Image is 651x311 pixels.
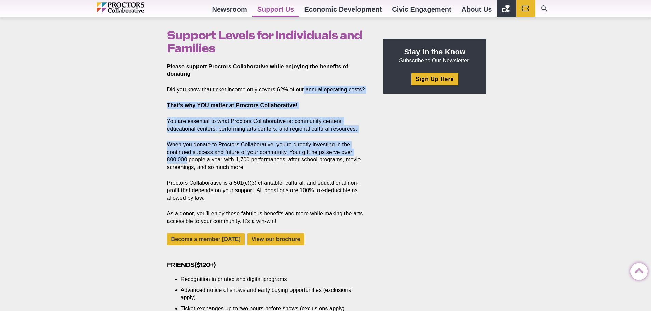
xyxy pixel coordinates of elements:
[167,102,298,108] strong: That’s why YOU matter at Proctors Collaborative!
[167,261,368,269] h3: ( )
[167,117,368,132] p: You are essential to what Proctors Collaborative is: community centers, educational centers, perf...
[411,73,458,85] a: Sign Up Here
[196,261,214,268] strong: $120+
[167,261,194,268] strong: Friends
[404,47,466,56] strong: Stay in the Know
[167,233,245,245] a: Become a member [DATE]
[167,86,368,94] p: Did you know that ticket income only covers 62% of our annual operating costs?
[181,286,358,301] li: Advanced notice of shows and early buying opportunities (exclusions apply)
[247,233,304,245] a: View our brochure
[167,210,368,225] p: As a donor, you’ll enjoy these fabulous benefits and more while making the arts accessible to you...
[97,2,174,13] img: Proctors logo
[167,141,368,171] p: When you donate to Proctors Collaborative, you’re directly investing in the continued success and...
[181,275,358,283] li: Recognition in printed and digital programs
[167,179,368,202] p: Proctors Collaborative is a 501(c)(3) charitable, cultural, and educational non-profit that depen...
[167,63,348,77] strong: Please support Proctors Collaborative while enjoying the benefits of donating
[630,263,644,277] a: Back to Top
[167,29,368,55] h1: Support Levels for Individuals and Families
[392,47,478,65] p: Subscribe to Our Newsletter.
